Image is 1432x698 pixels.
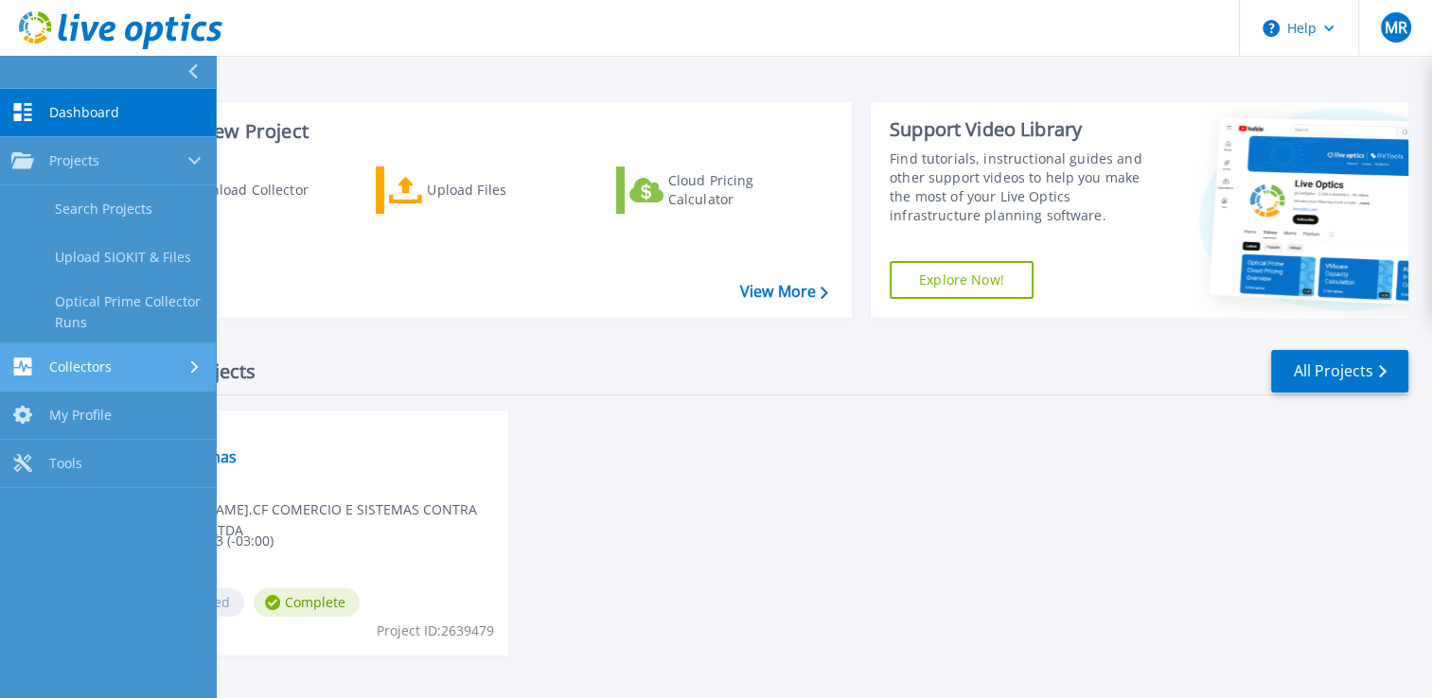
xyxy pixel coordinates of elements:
[890,149,1159,225] div: Find tutorials, instructional guides and other support videos to help you make the most of your L...
[254,588,360,617] span: Complete
[134,166,345,214] a: Download Collector
[49,152,99,169] span: Projects
[740,283,828,301] a: View More
[377,620,494,641] span: Project ID: 2639479
[890,117,1159,142] div: Support Video Library
[890,261,1034,299] a: Explore Now!
[376,166,587,214] a: Upload Files
[49,407,112,424] span: My Profile
[183,171,334,209] div: Download Collector
[616,166,827,214] a: Cloud Pricing Calculator
[49,455,82,472] span: Tools
[49,104,119,121] span: Dashboard
[668,171,820,209] div: Cloud Pricing Calculator
[143,422,497,443] span: Optical Prime
[134,121,827,142] h3: Start a New Project
[1384,20,1406,35] span: MR
[49,358,112,375] span: Collectors
[427,171,578,209] div: Upload Files
[143,499,508,541] span: [PERSON_NAME] , CF COMERCIO E SISTEMAS CONTRA INCENDIO LTDA
[1271,350,1408,393] a: All Projects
